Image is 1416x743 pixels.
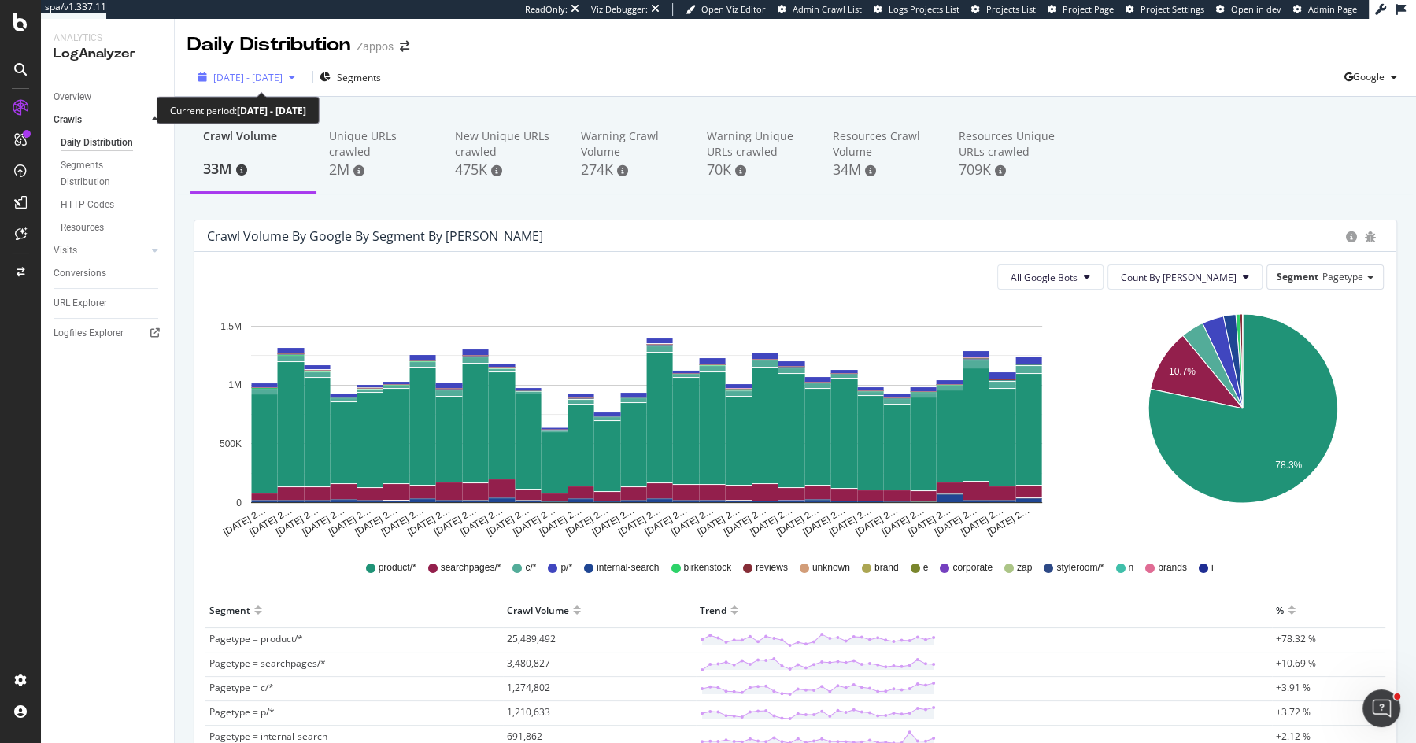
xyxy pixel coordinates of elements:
[1308,3,1357,15] span: Admin Page
[1107,264,1263,290] button: Count By [PERSON_NAME]
[54,31,161,45] div: Analytics
[971,3,1036,16] a: Projects List
[1277,270,1318,283] span: Segment
[170,104,306,117] div: Current period:
[61,135,163,151] a: Daily Distribution
[525,3,568,16] div: ReadOnly:
[923,561,929,575] span: e
[507,730,542,743] span: 691,862
[507,597,569,623] div: Crawl Volume
[1362,689,1400,727] iframe: Intercom live chat
[833,128,934,160] div: Resources Crawl Volume
[209,681,274,694] span: Pagetype = c/*
[1011,271,1078,284] span: All Google Bots
[54,325,124,342] div: Logfiles Explorer
[707,128,808,160] div: Warning Unique URLs crawled
[1128,561,1133,575] span: n
[874,561,899,575] span: brand
[1276,632,1316,645] span: +78.32 %
[1322,270,1363,283] span: Pagetype
[1101,302,1384,538] svg: A chart.
[61,220,104,236] div: Resources
[54,242,77,259] div: Visits
[1293,3,1357,16] a: Admin Page
[400,41,409,52] div: arrow-right-arrow-left
[441,561,501,575] span: searchpages/*
[700,597,726,623] div: Trend
[455,128,556,160] div: New Unique URLs crawled
[1276,656,1316,670] span: +10.69 %
[1346,231,1357,242] div: circle-info
[952,561,993,575] span: corporate
[707,160,808,180] div: 70K
[209,656,326,670] span: Pagetype = searchpages/*
[54,265,163,282] a: Conversions
[1056,561,1104,575] span: styleroom/*
[507,705,550,719] span: 1,210,633
[220,438,242,449] text: 500K
[209,597,250,623] div: Segment
[1344,65,1403,90] button: Google
[986,3,1036,15] span: Projects List
[1365,231,1376,242] div: bug
[889,3,959,15] span: Logs Projects List
[581,128,682,160] div: Warning Crawl Volume
[591,3,648,16] div: Viz Debugger:
[701,3,766,15] span: Open Viz Editor
[187,70,306,85] button: [DATE] - [DATE]
[455,160,556,180] div: 475K
[220,321,242,332] text: 1.5M
[1126,3,1204,16] a: Project Settings
[793,3,862,15] span: Admin Crawl List
[959,160,1059,180] div: 709K
[207,228,543,244] div: Crawl Volume by google by Segment by [PERSON_NAME]
[756,561,788,575] span: reviews
[1048,3,1114,16] a: Project Page
[61,197,114,213] div: HTTP Codes
[1216,3,1281,16] a: Open in dev
[686,3,766,16] a: Open Viz Editor
[1211,561,1214,575] span: i
[357,39,394,54] div: Zappos
[1276,681,1311,694] span: +3.91 %
[203,159,304,179] div: 33M
[54,242,147,259] a: Visits
[1353,70,1385,83] span: Google
[209,705,275,719] span: Pagetype = p/*
[997,264,1104,290] button: All Google Bots
[54,265,106,282] div: Conversions
[329,160,430,180] div: 2M
[1231,3,1281,15] span: Open in dev
[379,561,416,575] span: product/*
[1121,271,1237,284] span: Count By Day
[683,561,731,575] span: birkenstock
[874,3,959,16] a: Logs Projects List
[54,45,161,63] div: LogAnalyzer
[320,65,381,90] button: Segments
[213,71,283,84] span: [DATE] - [DATE]
[61,197,163,213] a: HTTP Codes
[337,71,381,84] span: Segments
[1141,3,1204,15] span: Project Settings
[61,157,148,190] div: Segments Distribution
[1169,367,1196,378] text: 10.7%
[61,157,163,190] a: Segments Distribution
[54,112,147,128] a: Crawls
[1276,597,1284,623] div: %
[54,295,107,312] div: URL Explorer
[54,325,163,342] a: Logfiles Explorer
[507,632,556,645] span: 25,489,492
[54,112,82,128] div: Crawls
[207,302,1086,538] svg: A chart.
[1063,3,1114,15] span: Project Page
[237,104,306,117] b: [DATE] - [DATE]
[236,497,242,508] text: 0
[778,3,862,16] a: Admin Crawl List
[507,681,550,694] span: 1,274,802
[228,380,242,391] text: 1M
[54,89,91,105] div: Overview
[1017,561,1032,575] span: zap
[833,160,934,180] div: 34M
